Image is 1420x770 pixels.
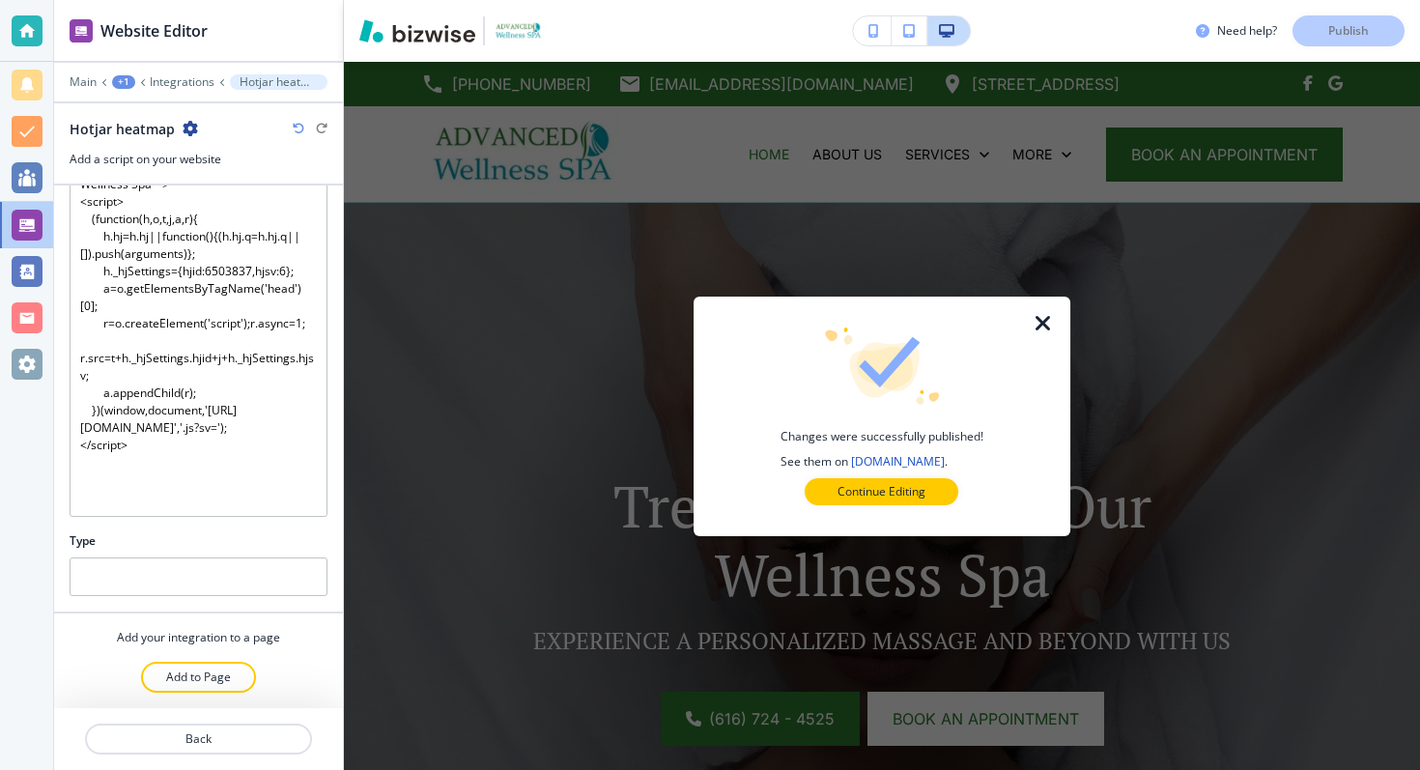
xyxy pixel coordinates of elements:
[805,478,958,505] button: Continue Editing
[781,428,983,471] h4: Changes were successfully published! See them on .
[166,669,231,686] p: Add to Page
[851,453,945,470] a: [DOMAIN_NAME]
[70,119,175,139] h2: Hotjar heatmap
[70,19,93,43] img: editor icon
[117,629,280,646] h4: Add your integration to a page
[70,151,327,168] h3: Add a script on your website
[87,730,310,748] p: Back
[112,75,135,89] button: +1
[150,75,214,89] button: Integrations
[240,75,318,89] p: Hotjar heatmap
[230,74,327,90] button: Hotjar heatmap
[838,483,925,500] p: Continue Editing
[100,19,208,43] h2: Website Editor
[70,148,327,517] textarea: <!-- Hotjar Tracking Code for Advanced Wellness Spa --> <script> (function(h,o,t,j,a,r){ h.hj=h.h...
[1217,22,1277,40] h3: Need help?
[359,19,475,43] img: Bizwise Logo
[85,724,312,755] button: Back
[493,20,545,41] img: Your Logo
[141,662,256,693] button: Add to Page
[70,532,96,550] h2: Type
[70,75,97,89] button: Main
[823,328,941,405] img: icon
